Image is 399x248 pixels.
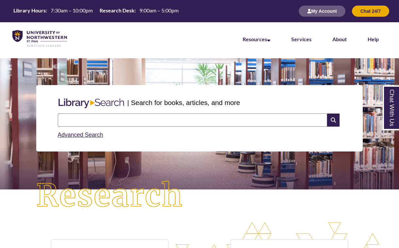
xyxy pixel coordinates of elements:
a: Services [291,36,311,42]
a: Advanced Search [58,132,103,138]
th: Library Hours: [11,7,48,14]
img: Libary Search [55,96,127,111]
button: Chat 24/7 [352,6,389,17]
p: | Search for books, articles, and more [127,97,240,108]
span: 9:00am – 5:00pm [139,7,179,13]
a: Chat 24/7 [352,8,389,14]
th: Research Desk: [97,7,137,14]
button: My Account [299,6,345,17]
table: Hours Today [11,7,181,15]
a: Hours Today [11,7,181,16]
a: Help [368,36,379,42]
i: Search [327,114,340,127]
img: Research [20,165,199,227]
a: About [332,36,347,42]
a: Resources [243,36,270,42]
img: UNWSP Library Logo [12,30,67,47]
span: 7:30am – 10:00pm [51,7,93,13]
a: My Account [299,8,345,14]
